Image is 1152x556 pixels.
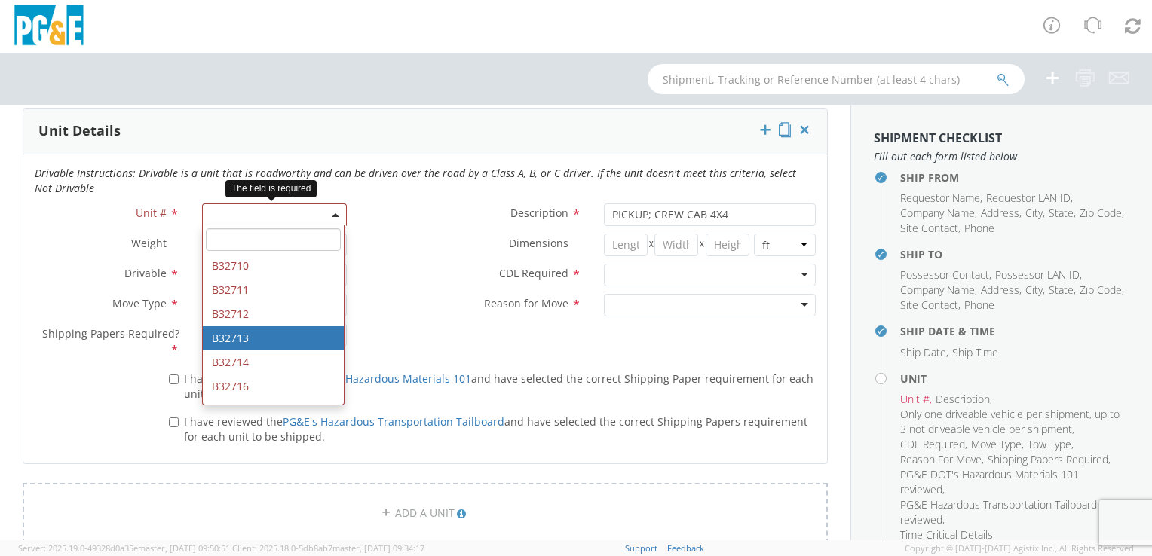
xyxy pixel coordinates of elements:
[1025,283,1043,297] span: City
[952,345,998,359] span: Ship Time
[900,267,991,283] li: ,
[900,452,984,467] li: ,
[900,221,961,236] li: ,
[1080,206,1122,220] span: Zip Code
[900,407,1126,437] li: ,
[203,302,344,326] li: B32712
[112,296,167,310] span: Move Type
[169,374,179,384] input: I have reviewed thePG&E DOT's Hazardous Materials 101and have selected the correct Shipping Paper...
[900,172,1129,183] h4: Ship From
[1028,437,1074,452] li: ,
[225,180,317,197] div: The field is required
[42,326,179,341] span: Shipping Papers Required?
[1049,206,1074,220] span: State
[986,191,1071,205] span: Requestor LAN ID
[900,392,932,407] li: ,
[169,417,179,427] input: I have reviewed thePG&E's Hazardous Transportation Tailboardand have selected the correct Shippin...
[1049,283,1074,297] span: State
[900,191,982,206] li: ,
[18,542,230,554] span: Server: 2025.19.0-49328d0a35e
[900,437,965,451] span: CDL Required
[936,392,992,407] li: ,
[131,236,167,250] span: Weight
[654,234,698,256] input: Width
[706,234,749,256] input: Height
[900,221,958,235] span: Site Contact
[900,249,1129,260] h4: Ship To
[484,296,568,310] span: Reason for Move
[900,497,1097,527] span: PG&E Hazardous Transportation Tailboard reviewed
[698,234,706,256] span: X
[900,191,980,205] span: Requestor Name
[1025,206,1045,221] li: ,
[964,298,994,312] span: Phone
[499,266,568,280] span: CDL Required
[136,206,167,220] span: Unit #
[900,298,961,313] li: ,
[184,414,807,444] span: I have reviewed the and have selected the correct Shipping Papers requirement for each unit to be...
[1025,206,1043,220] span: City
[900,283,977,298] li: ,
[332,542,424,554] span: master, [DATE] 09:34:17
[905,542,1134,554] span: Copyright © [DATE]-[DATE] Agistix Inc., All Rights Reserved
[203,374,344,399] li: B32716
[1028,437,1071,451] span: Tow Type
[138,542,230,554] span: master, [DATE] 09:50:51
[981,283,1022,298] li: ,
[964,221,994,235] span: Phone
[203,254,344,278] li: B32710
[995,267,1082,283] li: ,
[604,234,648,256] input: Length
[981,206,1022,221] li: ,
[971,437,1024,452] li: ,
[1025,283,1045,298] li: ,
[203,326,344,350] li: B32713
[900,407,1120,436] span: Only one driveable vehicle per shipment, up to 3 not driveable vehicle per shipment
[1049,206,1076,221] li: ,
[874,149,1129,164] span: Fill out each form listed below
[986,191,1073,206] li: ,
[900,206,977,221] li: ,
[900,497,1126,527] li: ,
[203,350,344,374] li: B32714
[900,325,1129,337] h4: Ship Date & Time
[900,437,967,452] li: ,
[971,437,1022,451] span: Move Type
[900,452,982,466] span: Reason For Move
[509,236,568,250] span: Dimensions
[510,206,568,220] span: Description
[648,64,1025,94] input: Shipment, Tracking or Reference Number (at least 4 chars)
[35,166,796,195] i: Drivable Instructions: Drivable is a unit that is roadworthy and can be driven over the road by a...
[1080,206,1124,221] li: ,
[625,542,657,554] a: Support
[995,267,1080,282] span: Possessor LAN ID
[988,452,1108,466] span: Shipping Papers Required
[232,542,424,554] span: Client: 2025.18.0-5db8ab7
[11,5,87,49] img: pge-logo-06675f144f4cfa6a6814.png
[667,542,704,554] a: Feedback
[874,130,1002,146] strong: Shipment Checklist
[648,234,655,256] span: X
[900,206,975,220] span: Company Name
[900,345,948,360] li: ,
[1080,283,1122,297] span: Zip Code
[38,124,121,139] h3: Unit Details
[23,483,828,543] a: ADD A UNIT
[1080,283,1124,298] li: ,
[124,266,167,280] span: Drivable
[936,392,990,406] span: Description
[1049,283,1076,298] li: ,
[900,298,958,312] span: Site Contact
[900,467,1079,496] span: PG&E DOT's Hazardous Materials 101 reviewed
[900,373,1129,384] h4: Unit
[988,452,1111,467] li: ,
[203,278,344,302] li: B32711
[184,371,813,401] span: I have reviewed the and have selected the correct Shipping Paper requirement for each unit to be ...
[900,267,989,282] span: Possessor Contact
[900,527,993,542] span: Time Critical Details
[203,399,344,423] li: B32717
[900,467,1126,497] li: ,
[900,283,975,297] span: Company Name
[283,414,504,429] a: PG&E's Hazardous Transportation Tailboard
[900,392,930,406] span: Unit #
